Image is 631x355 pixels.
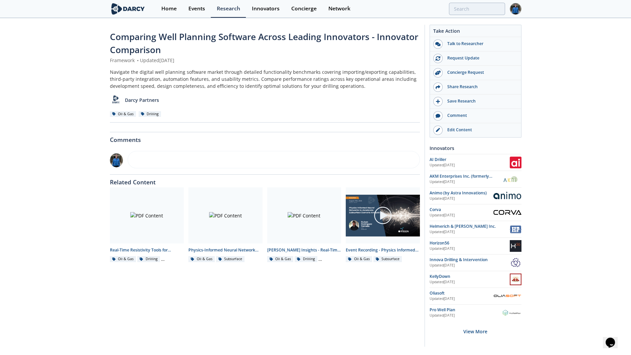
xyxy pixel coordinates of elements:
[430,257,521,269] a: Innova Drilling & Intervention Updated[DATE] Innova Drilling & Intervention
[110,175,420,185] div: Related Content
[110,247,184,253] div: Real-Time Resistivity Tools for Thermal Maturity Assessment - Innovator Comparison
[110,57,420,64] div: Framework Updated [DATE]
[267,256,294,262] div: Oil & Gas
[328,6,350,11] div: Network
[430,223,521,235] a: Helmerich & [PERSON_NAME] Inc. Updated[DATE] Helmerich & Payne Inc.
[217,6,240,11] div: Research
[188,6,205,11] div: Events
[430,196,494,201] div: Updated [DATE]
[188,256,215,262] div: Oil & Gas
[430,280,510,285] div: Updated [DATE]
[110,153,123,167] img: 6c335542-219a-4db2-9fdb-3c5829b127e3
[510,223,521,235] img: Helmerich & Payne Inc.
[493,294,521,297] img: Oliasoft
[265,187,344,262] a: PDF Content [PERSON_NAME] Insights - Real-Time Resistivity Tools for Thermal Maturity Assessment ...
[110,3,146,15] img: logo-wide.svg
[108,187,186,262] a: PDF Content Real-Time Resistivity Tools for Thermal Maturity Assessment - Innovator Comparison Oi...
[216,256,245,262] div: Subsurface
[346,195,420,236] img: Video Content
[161,6,177,11] div: Home
[443,41,517,47] div: Talk to Researcher
[430,163,510,168] div: Updated [DATE]
[346,247,420,253] div: Event Recording - Physics Informed Neural Networks (PINNs) to Accelerate Subsurface Scenario Anal...
[430,207,493,213] div: Corva
[430,173,521,185] a: AKM Enterprises Inc. (formerly Moblize) Updated[DATE] AKM Enterprises Inc. (formerly Moblize)
[449,3,505,15] input: Advanced Search
[510,3,521,15] img: Profile
[443,69,517,75] div: Concierge Request
[430,190,521,202] a: Animo (by Astra Innovations) Updated[DATE] Animo (by Astra Innovations)
[510,157,521,168] img: AI Driller
[430,274,510,280] div: KellyDown
[430,313,502,318] div: Updated [DATE]
[443,113,517,119] div: Comment
[430,296,493,302] div: Updated [DATE]
[500,173,521,185] img: AKM Enterprises Inc. (formerly Moblize)
[346,256,372,262] div: Oil & Gas
[430,263,510,268] div: Updated [DATE]
[603,328,624,348] iframe: chat widget
[110,132,420,143] div: Comments
[443,55,517,61] div: Request Update
[510,240,521,252] img: Horizon56
[430,257,510,263] div: Innova Drilling & Intervention
[443,127,517,133] div: Edit Content
[430,290,493,296] div: Oliasoft
[373,206,392,225] img: play-chapters-gray.svg
[125,97,159,104] p: Darcy Partners
[295,256,317,262] div: Drilling
[430,179,501,185] div: Updated [DATE]
[343,187,422,262] a: Video Content Event Recording - Physics Informed Neural Networks (PINNs) to Accelerate Subsurface...
[430,207,521,218] a: Corva Updated[DATE] Corva
[430,274,521,285] a: KellyDown Updated[DATE] KellyDown
[430,27,521,37] div: Take Action
[430,223,510,229] div: Helmerich & [PERSON_NAME] Inc.
[110,256,136,262] div: Oil & Gas
[430,213,493,218] div: Updated [DATE]
[430,123,521,137] a: Edit Content
[110,31,418,56] span: Comparing Well Planning Software Across Leading Innovators - Innovator Comparison
[430,321,521,342] div: View More
[430,307,502,313] div: Pro Well Plan
[430,240,521,252] a: Horizon56 Updated[DATE] Horizon56
[430,157,510,163] div: AI Driller
[291,6,317,11] div: Concierge
[137,256,160,262] div: Drilling
[502,307,521,319] img: Pro Well Plan
[430,290,521,302] a: Oliasoft Updated[DATE] Oliasoft
[252,6,280,11] div: Innovators
[430,190,494,196] div: Animo (by Astra Innovations)
[139,111,161,117] div: Drilling
[430,157,521,168] a: AI Driller Updated[DATE] AI Driller
[430,240,510,246] div: Horizon56
[430,173,501,179] div: AKM Enterprises Inc. (formerly Moblize)
[430,246,510,251] div: Updated [DATE]
[430,142,521,154] div: Innovators
[510,257,521,269] img: Innova Drilling & Intervention
[186,187,265,262] a: PDF Content Physics-Informed Neural Network Modeling for Upstream - Innovator Comparison Oil & Ga...
[373,256,402,262] div: Subsurface
[430,229,510,235] div: Updated [DATE]
[493,210,521,215] img: Corva
[443,84,517,90] div: Share Research
[493,190,521,202] img: Animo (by Astra Innovations)
[110,68,420,90] div: Navigate the digital well planning software market through detailed functionality benchmarks cove...
[136,57,140,63] span: •
[267,247,341,253] div: [PERSON_NAME] Insights - Real-Time Resistivity Tools for Thermal Maturity Assessment in Unconvent...
[188,247,263,253] div: Physics-Informed Neural Network Modeling for Upstream - Innovator Comparison
[510,274,521,285] img: KellyDown
[430,307,521,319] a: Pro Well Plan Updated[DATE] Pro Well Plan
[110,111,136,117] div: Oil & Gas
[443,98,517,104] div: Save Research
